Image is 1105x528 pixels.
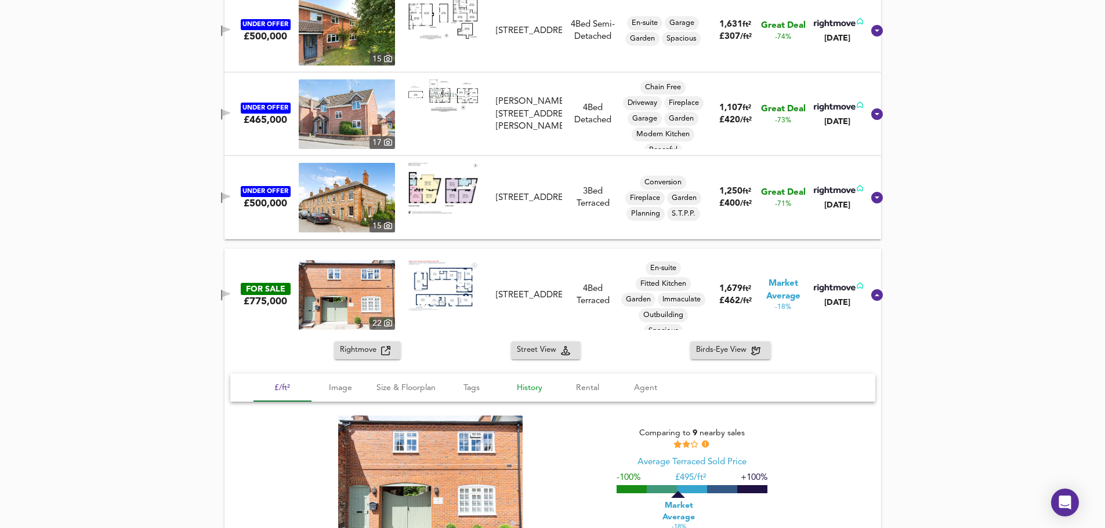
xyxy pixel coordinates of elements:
span: Garden [625,34,660,44]
a: property thumbnail 17 [299,79,395,149]
div: UNDER OFFER£465,000 property thumbnail 17 Floorplan[PERSON_NAME][STREET_ADDRESS][PERSON_NAME]4Bed... [224,72,881,156]
div: Conversion [640,176,686,190]
span: Rental [566,381,610,395]
span: ft² [742,104,751,112]
div: £500,000 [244,197,287,210]
span: Garden [667,193,701,203]
span: 1,679 [719,285,742,293]
div: 15 [369,53,395,65]
span: Garden [621,294,655,305]
span: En-suite [627,18,662,28]
img: Floorplan [408,260,478,311]
div: UNDER OFFER [241,103,291,114]
span: Garage [665,18,699,28]
div: Garden [664,112,698,126]
div: 3 Bed Terraced [567,185,619,210]
span: Modern Kitchen [632,129,694,140]
div: [STREET_ADDRESS] [496,192,562,204]
svg: Show Details [870,288,884,302]
span: Agent [624,381,668,395]
div: FOR SALE [241,283,291,295]
span: En-suite [646,263,681,274]
svg: Show Details [870,191,884,205]
span: Driveway [623,98,662,108]
div: £775,000 [244,295,287,308]
span: Great Deal [761,103,806,115]
span: Image [318,381,363,395]
div: Garage [628,112,662,126]
span: Great Deal [761,20,806,32]
span: Garage [628,114,662,124]
svg: Show Details [870,24,884,38]
span: Outbuilding [639,310,688,321]
span: Tags [450,381,494,395]
div: Open Intercom Messenger [1051,489,1079,516]
img: property thumbnail [299,260,395,330]
span: Spacious [662,34,701,44]
div: FOR SALE£775,000 property thumbnail 22 Floorplan[STREET_ADDRESS]4Bed TerracedEn-suiteFitted Kitch... [224,249,881,341]
a: property thumbnail 22 [299,260,395,330]
div: Knowledge Hill, Ramsbury, Marlborough, SN8 2QR [491,25,567,37]
svg: Show Details [870,107,884,121]
span: £ 400 [719,199,752,208]
span: / ft² [740,33,752,41]
div: Fireplace [664,96,704,110]
span: Market Average [650,500,708,523]
div: Chain Free [640,81,686,94]
span: Chain Free [640,82,686,93]
div: [DATE] [811,116,863,128]
div: 4 Bed Terraced [567,283,619,308]
div: Modern Kitchen [632,128,694,141]
span: Spacious [644,326,683,336]
span: Birds-Eye View [696,344,751,357]
div: [DATE] [811,297,863,308]
div: Garden [667,191,701,205]
div: £465,000 [244,114,287,126]
div: Fitted Kitchen [636,277,691,291]
span: +100% [741,474,767,482]
div: UNDER OFFER [241,186,291,197]
span: -100% [617,474,640,482]
span: History [508,381,552,395]
img: property thumbnail [299,79,395,149]
span: S.T.P.P. [667,209,700,219]
div: Outbuilding [639,308,688,322]
div: [STREET_ADDRESS] [496,25,562,37]
div: Average Terraced Sold Price [637,456,747,468]
span: 1,631 [719,20,742,29]
span: Fitted Kitchen [636,279,691,289]
div: Comparing to nearby sales [617,427,767,449]
span: ft² [742,188,751,195]
span: / ft² [740,297,752,305]
span: 1,107 [719,104,742,112]
div: Spacious [644,324,683,338]
span: Market Average [758,278,809,303]
div: 17 [369,136,395,149]
div: Planning [626,207,665,221]
div: Garden [625,32,660,46]
span: -71% [775,199,791,209]
span: -74% [775,32,791,42]
span: Size & Floorplan [376,381,436,395]
span: Peaceful [644,145,682,155]
div: Driveway [623,96,662,110]
span: Planning [626,209,665,219]
span: £/ft² [260,381,305,395]
a: property thumbnail 15 [299,163,395,232]
span: / ft² [740,116,752,124]
span: £ 307 [719,32,752,41]
div: Lawrence Mead, Ramsbury, Marlborough, SN8 2RW [491,96,567,133]
span: Great Deal [761,187,806,199]
div: [DATE] [811,199,863,211]
button: Birds-Eye View [690,341,771,359]
div: En-suite [627,16,662,30]
span: -18% [775,303,791,312]
span: £ 420 [719,116,752,125]
div: 15 [369,220,395,232]
button: Rightmove [334,341,401,359]
img: Floorplan [408,163,478,213]
div: 22 [369,317,395,330]
div: Garden [621,293,655,307]
div: Immaculate [658,293,705,307]
span: 1,250 [719,187,742,196]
